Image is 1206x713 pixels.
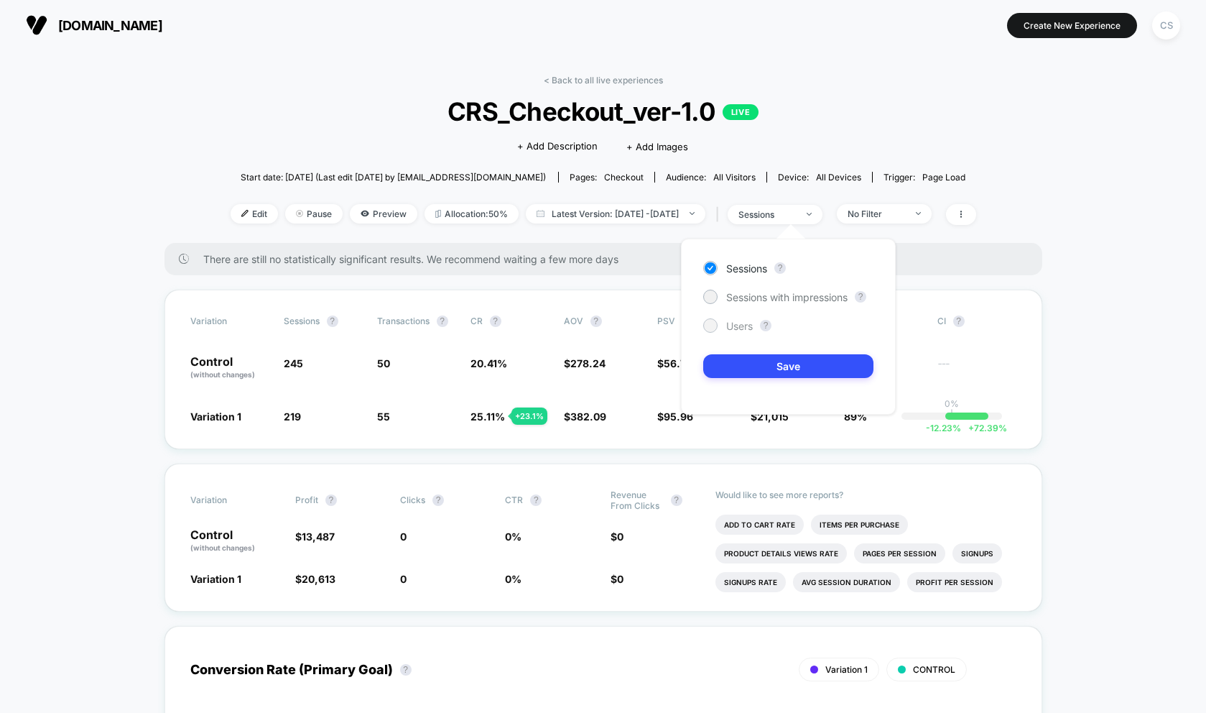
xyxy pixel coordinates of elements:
span: 0 [617,573,623,585]
li: Pages Per Session [854,543,945,563]
span: 0 % [505,530,521,543]
span: $ [295,573,335,585]
span: $ [657,357,692,369]
span: $ [657,410,693,423]
div: No Filter [848,208,905,219]
span: -12.23 % [926,423,961,433]
p: Would like to see more reports? [715,489,1016,500]
button: ? [432,494,444,506]
img: Visually logo [26,14,47,36]
span: Sessions [726,262,767,275]
button: ? [530,494,542,506]
span: $ [295,530,335,543]
li: Items Per Purchase [811,515,908,535]
button: CS [1148,11,1184,40]
span: Transactions [377,316,430,326]
span: + Add Images [626,141,688,152]
span: 95.96 [664,410,693,423]
button: ? [327,316,338,327]
span: Sessions [284,316,320,326]
span: 20.41 % [470,357,507,369]
span: 25.11 % [470,410,505,423]
button: ? [490,316,501,327]
span: checkout [604,172,644,183]
span: 55 [377,410,390,423]
span: Variation [190,316,269,327]
p: 0% [945,398,959,409]
button: ? [437,316,448,327]
span: Users [726,320,753,332]
span: 0 [617,530,623,543]
p: LIVE [723,104,759,120]
span: 0 % [505,573,521,585]
li: Signups Rate [715,572,786,592]
span: CONTROL [913,664,955,675]
span: CI [937,316,1016,327]
span: $ [611,573,623,585]
span: [DOMAIN_NAME] [58,18,162,33]
button: ? [855,291,866,303]
span: Variation [190,489,269,511]
span: There are still no statistically significant results. We recommend waiting a few more days [203,253,1013,265]
button: [DOMAIN_NAME] [22,14,167,37]
span: Start date: [DATE] (Last edit [DATE] by [EMAIL_ADDRESS][DOMAIN_NAME]) [241,172,546,183]
p: Control [190,529,281,553]
span: Edit [231,204,278,224]
span: | [713,204,728,225]
span: 56.78 [664,357,692,369]
button: ? [325,494,337,506]
span: Clicks [400,494,425,505]
div: CS [1152,11,1180,40]
button: Create New Experience [1007,13,1137,38]
div: Trigger: [883,172,965,183]
span: All Visitors [713,172,756,183]
span: + [968,423,974,433]
span: Variation 1 [825,664,868,675]
span: 382.09 [570,410,606,423]
p: Control [190,356,269,380]
span: Device: [766,172,872,183]
span: CRS_Checkout_ver-1.0 [267,96,938,126]
a: < Back to all live experiences [544,75,663,86]
span: (without changes) [190,543,255,552]
img: end [916,212,921,215]
span: $ [564,410,606,423]
button: Save [703,354,873,378]
button: ? [774,262,786,274]
span: AOV [564,316,583,326]
button: ? [671,494,682,506]
span: 0 [400,530,407,543]
span: 245 [284,357,303,369]
span: Variation 1 [190,573,241,585]
button: ? [760,320,771,331]
li: Product Details Views Rate [715,543,847,563]
span: PSV [657,316,675,326]
span: 278.24 [570,357,606,369]
span: Revenue From Clicks [611,489,664,511]
span: Page Load [922,172,965,183]
span: 72.39 % [961,423,1007,433]
span: (without changes) [190,370,255,379]
li: Profit Per Session [907,572,1002,592]
span: 219 [284,410,301,423]
div: sessions [738,209,796,220]
img: end [690,212,695,215]
button: ? [400,664,412,676]
div: + 23.1 % [511,408,547,425]
li: Add To Cart Rate [715,515,804,535]
span: Pause [285,204,343,224]
span: 50 [377,357,390,369]
li: Avg Session Duration [793,572,900,592]
div: Pages: [570,172,644,183]
span: Allocation: 50% [425,204,519,224]
span: Profit [295,494,318,505]
span: 0 [400,573,407,585]
span: Latest Version: [DATE] - [DATE] [526,204,705,224]
img: end [807,213,812,216]
div: Audience: [666,172,756,183]
span: $ [564,357,606,369]
li: Signups [952,543,1002,563]
span: 13,487 [302,530,335,543]
span: 20,613 [302,573,335,585]
img: rebalance [435,210,441,218]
